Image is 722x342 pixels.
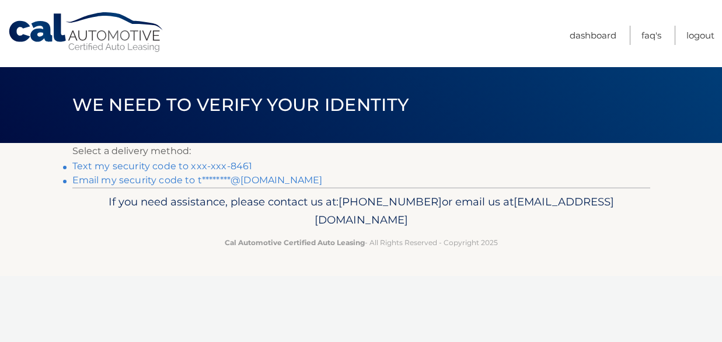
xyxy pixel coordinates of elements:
[80,236,643,249] p: - All Rights Reserved - Copyright 2025
[225,238,365,247] strong: Cal Automotive Certified Auto Leasing
[8,12,165,53] a: Cal Automotive
[80,193,643,230] p: If you need assistance, please contact us at: or email us at
[641,26,661,45] a: FAQ's
[339,195,442,208] span: [PHONE_NUMBER]
[72,143,650,159] p: Select a delivery method:
[72,175,323,186] a: Email my security code to t********@[DOMAIN_NAME]
[686,26,714,45] a: Logout
[72,94,409,116] span: We need to verify your identity
[570,26,616,45] a: Dashboard
[72,160,253,172] a: Text my security code to xxx-xxx-8461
